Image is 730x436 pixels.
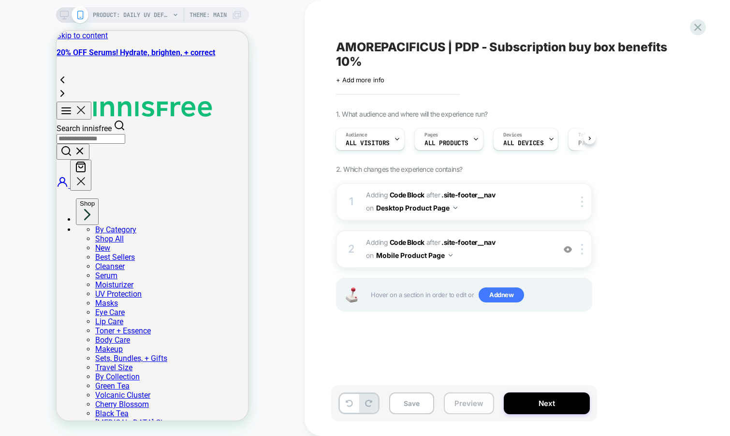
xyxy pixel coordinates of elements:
span: ALL PRODUCTS [424,140,468,147]
img: crossed eye [564,245,572,254]
a: By Collection [39,341,83,350]
a: [MEDICAL_DATA] Cica [39,387,114,396]
span: on [366,202,373,214]
button: Next [504,392,590,414]
img: Innisfree [37,70,156,86]
a: By Category [39,194,80,203]
a: innisfree [37,78,156,88]
a: Black Tea [39,378,72,387]
span: + Add more info [336,76,384,84]
span: .site-footer__nav [441,191,495,199]
img: down arrow [453,207,457,209]
a: Masks [39,268,61,277]
span: AFTER [426,191,440,199]
img: close [581,244,583,255]
span: Trigger [578,132,597,138]
a: Eye Care [39,277,68,286]
span: Pages [424,132,438,138]
a: Best Sellers [39,222,78,231]
img: Joystick [342,287,361,302]
span: .site-footer__nav [441,238,495,246]
button: Shop [19,167,42,194]
a: Cherry Blossom [39,369,92,378]
button: Your Cart [14,129,35,160]
span: 2. Which changes the experience contains? [336,165,462,173]
a: Toner + Essence [39,295,94,304]
a: Volcanic Cluster [39,360,94,369]
img: close [581,196,583,207]
button: Mobile Product Page [376,248,453,262]
a: New [39,212,54,222]
div: 1 [347,192,356,211]
span: AMOREPACIFICUS | PDP - Subscription buy box benefits 10% [336,40,689,69]
span: All Visitors [346,140,390,147]
button: Save [389,392,434,414]
span: Theme: MAIN [190,7,227,23]
span: 1. What audience and where will the experience run? [336,110,487,118]
span: PRODUCT: Daily UV Defense Sunscreen – Broad Spectrum SPF 36 Face Protection [93,7,170,23]
a: Moisturizer [39,249,77,258]
span: Adding [366,238,424,246]
a: Cleanser [39,231,68,240]
div: 2 [347,240,356,259]
a: Green Tea [39,350,73,360]
span: Add new [479,287,524,303]
a: Lip Care [39,286,67,295]
a: Travel Size [39,332,76,341]
span: Audience [346,132,367,138]
span: Adding [366,191,424,199]
img: down arrow [449,254,453,256]
span: Hover on a section in order to edit or [371,287,586,303]
span: AFTER [426,238,440,246]
a: UV Protection [39,258,85,268]
span: Page Load [578,140,611,147]
button: Preview [444,392,494,414]
span: ALL DEVICES [503,140,543,147]
a: Body Care [39,304,73,314]
a: Sets, Bundles, + Gifts [39,323,111,332]
a: Serum [39,240,61,249]
button: Desktop Product Page [376,201,457,215]
span: on [366,249,373,261]
b: Code Block [390,191,424,199]
a: Makeup [39,314,66,323]
span: Devices [503,132,522,138]
b: Code Block [390,238,424,246]
a: Shop All [39,203,67,212]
